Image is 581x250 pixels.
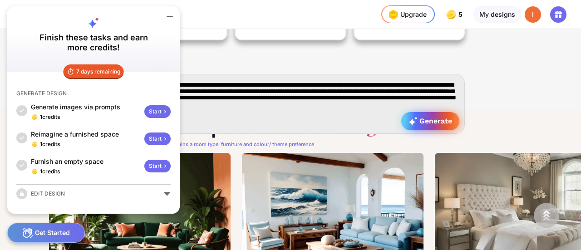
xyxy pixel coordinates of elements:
div: Furnish an empty space [31,157,141,166]
div: Start [144,105,171,118]
div: Upgrade [386,7,427,22]
div: My designs [473,6,521,23]
img: upgrade-nav-btn-icon.gif [386,7,400,22]
div: Generate images via prompts [31,103,141,112]
span: 1 [40,141,42,147]
div: GENERATE DESIGN [16,90,67,97]
div: credits [40,168,60,175]
div: Finish these tasks and earn more credits! [33,33,154,53]
span: 1 [40,168,42,175]
div: credits [40,141,60,148]
div: Start [144,160,171,172]
div: 7 days remaining [64,64,124,79]
span: 1 [40,113,42,120]
div: Tip: Good prompt contains a room type, furniture and colour/ theme preference [116,141,465,148]
div: Get Started [7,223,85,243]
div: credits [40,113,60,121]
div: Start [144,132,171,145]
div: Reimagine a furnished space [31,130,141,139]
span: Generate [409,117,452,126]
div: I [525,6,541,23]
span: 5 [458,11,464,18]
